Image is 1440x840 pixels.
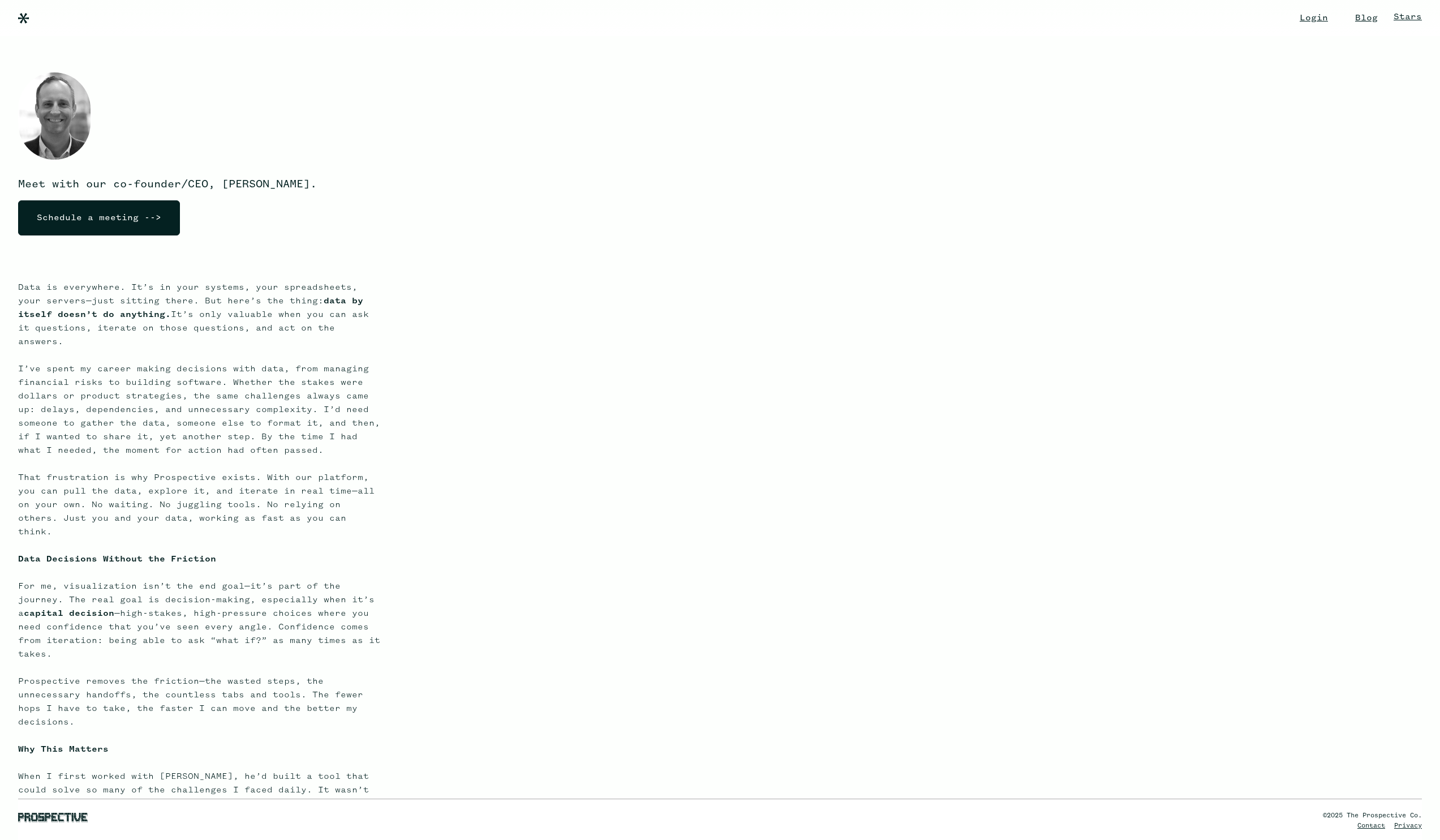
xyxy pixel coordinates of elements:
a: Contact [1357,822,1385,829]
a: Star finos/perspective on GitHub [1394,12,1422,22]
p: Meet with our co-founder/CEO, [PERSON_NAME]. [18,178,380,191]
a: Schedule a meeting --> [18,200,180,235]
a: Privacy [1394,822,1422,829]
strong: Why This Matters [18,745,109,754]
strong: Data Decisions Without the Friction [18,555,216,564]
div: ©2025 The Prospective Co. [1323,811,1422,821]
strong: capital decision [24,609,114,618]
strong: data by itself doesn’t do anything. [18,297,363,319]
div: Schedule a meeting --> [28,201,170,235]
